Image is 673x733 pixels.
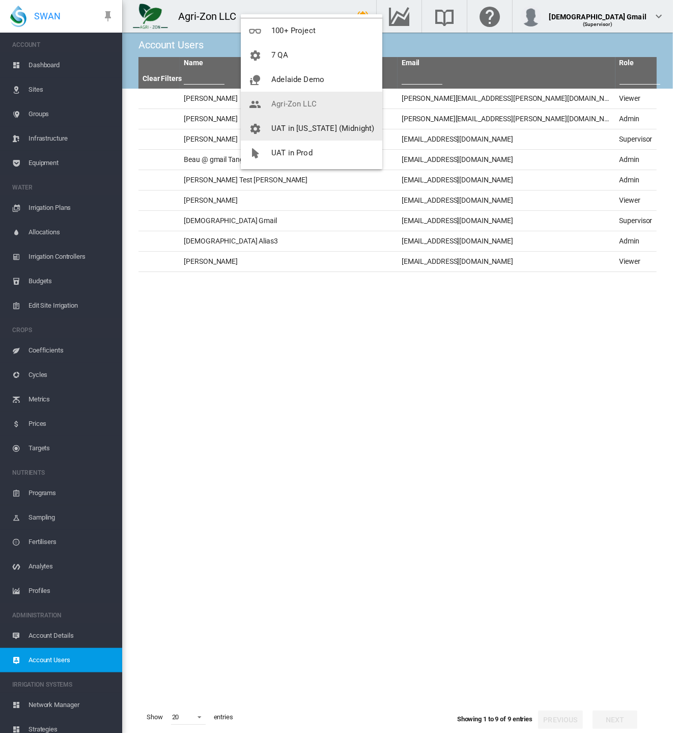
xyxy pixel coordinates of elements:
[249,123,261,135] md-icon: icon-cog
[249,25,261,37] md-icon: icon-glasses
[249,49,261,62] md-icon: icon-cog
[241,43,382,67] button: You have 'Admin' permissions to 7 QA
[271,99,317,108] span: Agri-Zon LLC
[249,147,261,159] md-icon: icon-cursor-default
[241,116,382,141] button: You have 'Admin' permissions to UAT in California (Midnight)
[241,141,382,165] button: You have 'Operator' permissions to UAT in Prod
[241,67,382,92] button: You have 'Agronomist' permissions to Adelaide Demo
[271,50,288,60] span: 7 QA
[271,75,324,84] span: Adelaide Demo
[271,124,374,133] span: UAT in [US_STATE] (Midnight)
[241,18,382,43] button: You have 'Viewer' permissions to 100+ Project
[249,74,261,86] md-icon: icon-nature-people
[271,26,316,35] span: 100+ Project
[241,92,382,116] button: You have 'Supervisor' permissions to Agri-Zon LLC
[271,148,313,157] span: UAT in Prod
[249,98,261,111] md-icon: icon-people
